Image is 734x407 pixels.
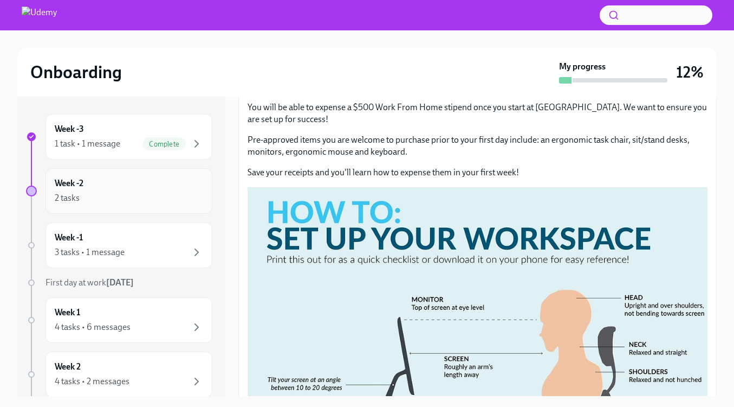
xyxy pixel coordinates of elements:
a: Week -13 tasks • 1 message [26,222,212,268]
strong: My progress [559,61,606,73]
h6: Week 2 [55,361,81,373]
a: First day at work[DATE] [26,277,212,289]
h2: Onboarding [30,61,122,83]
div: 4 tasks • 2 messages [55,376,129,387]
div: 3 tasks • 1 message [55,246,125,258]
h6: Week -3 [55,123,84,135]
h6: Week -2 [55,177,83,189]
a: Week -31 task • 1 messageComplete [26,114,212,160]
h6: Week 1 [55,307,80,319]
a: Week 24 tasks • 2 messages [26,352,212,397]
strong: [DATE] [106,277,134,288]
a: Week -22 tasks [26,168,212,214]
h3: 12% [676,62,704,82]
a: Week 14 tasks • 6 messages [26,297,212,343]
p: Save your receipts and you'll learn how to expense them in your first week! [248,167,707,179]
p: You will be able to expense a $500 Work From Home stipend once you start at [GEOGRAPHIC_DATA]. We... [248,101,707,125]
div: 4 tasks • 6 messages [55,321,131,333]
img: Udemy [22,7,57,24]
div: 2 tasks [55,192,80,204]
span: Complete [142,140,186,148]
span: First day at work [46,277,134,288]
p: Pre-approved items you are welcome to purchase prior to your first day include: an ergonomic task... [248,134,707,158]
div: 1 task • 1 message [55,138,120,150]
h6: Week -1 [55,232,83,244]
